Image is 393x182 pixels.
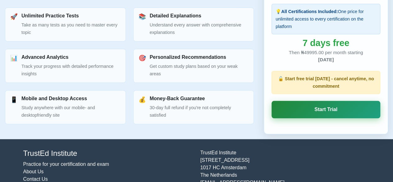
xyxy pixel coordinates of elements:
p: Study anywhere with our mobile- and desktopfriendly site [21,104,121,119]
h3: Unlimited Practice Tests [21,13,121,19]
div: 📱 [10,96,18,104]
div: 🎯 [139,54,146,62]
p: Understand every answer with comprehensive explanations [150,21,249,36]
div: 📊 [10,54,18,62]
div: 💡 One price for unlimited access to every certification on the platform [272,4,380,35]
p: Track your progress with detailed performance insights [21,63,121,77]
h3: Mobile and Desktop Access [21,96,121,101]
h3: Advanced Analytics [21,54,121,60]
div: Then ₦49995.00 per month starting [272,49,380,64]
div: 7 days free [272,40,380,47]
a: About Us [23,169,44,174]
div: 🚀 [10,13,18,21]
p: Get custom study plans based on your weak areas [150,63,249,77]
a: Practice for your certification and exam [23,161,109,167]
h3: Detailed Explanations [150,13,249,19]
p: 30-day full refund if you're not completely satisfied [150,104,249,119]
span: [DATE] [318,57,334,62]
a: Contact Us [23,176,48,182]
p: Take as many tests as you need to master every topic [21,21,121,36]
h3: Money-Back Guarantee [150,96,249,101]
strong: All Certifications Included: [281,9,338,14]
h3: Personalized Recommendations [150,54,249,60]
a: Start Trial [272,101,380,118]
h4: TrustEd Institute [23,149,193,158]
div: 📚 [139,13,146,21]
div: 💰 [139,96,146,104]
p: 🔓 Start free trial [DATE] - cancel anytime, no commitment [276,75,376,90]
